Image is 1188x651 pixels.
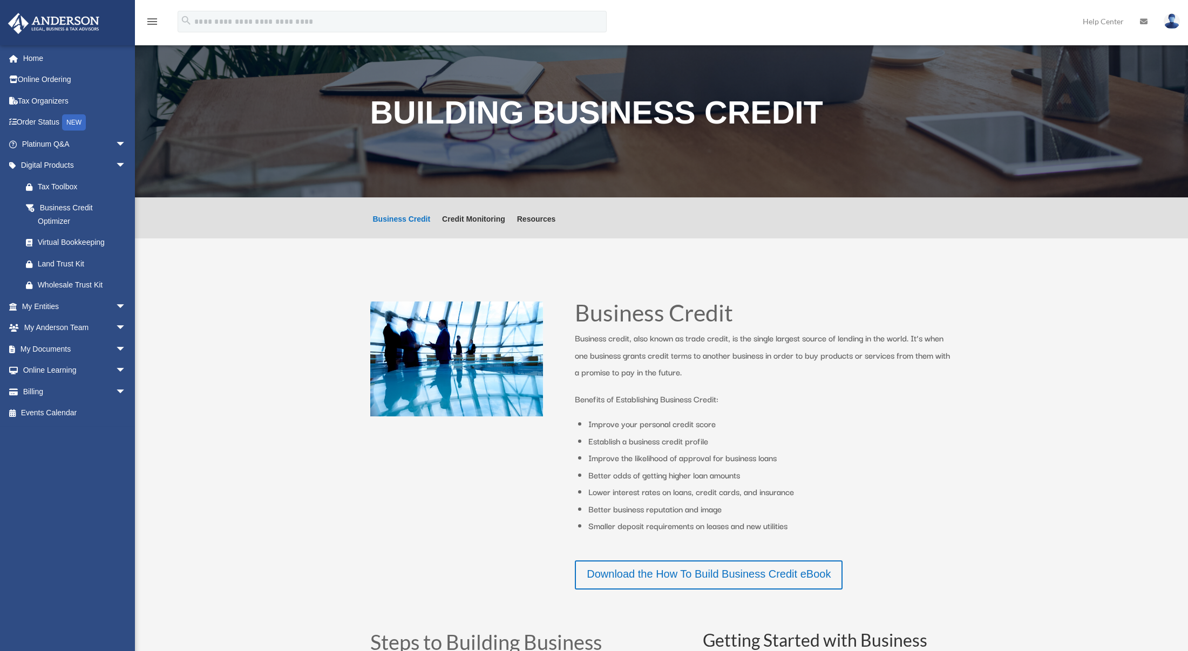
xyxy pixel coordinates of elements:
a: My Entitiesarrow_drop_down [8,296,142,317]
h1: Business Credit [575,301,953,330]
a: Virtual Bookkeeping [15,232,142,253]
li: Lower interest rates on loans, credit cards, and insurance [588,483,953,501]
div: Tax Toolbox [38,180,129,194]
li: Better odds of getting higher loan amounts [588,467,953,484]
h1: Building Business Credit [370,97,953,134]
a: Billingarrow_drop_down [8,381,142,402]
i: search [180,15,192,26]
a: Business Credit [373,215,431,238]
span: arrow_drop_down [116,338,137,360]
i: menu [146,15,159,28]
span: arrow_drop_down [116,155,137,177]
img: Anderson Advisors Platinum Portal [5,13,103,34]
img: User Pic [1164,13,1180,29]
a: Download the How To Build Business Credit eBook [575,560,843,590]
span: arrow_drop_down [116,296,137,318]
a: Credit Monitoring [442,215,505,238]
a: Online Learningarrow_drop_down [8,360,142,381]
a: My Anderson Teamarrow_drop_down [8,317,142,339]
li: Smaller deposit requirements on leases and new utilities [588,517,953,534]
a: Land Trust Kit [15,253,142,275]
p: Business credit, also known as trade credit, is the single largest source of lending in the world... [575,330,953,390]
a: Online Ordering [8,69,142,91]
div: Wholesale Trust Kit [38,278,129,292]
a: Digital Productsarrow_drop_down [8,155,142,176]
span: arrow_drop_down [116,381,137,403]
li: Better business reputation and image [588,501,953,518]
div: Business Credit Optimizer [38,201,124,228]
a: Tax Toolbox [15,176,142,197]
div: Virtual Bookkeeping [38,236,129,249]
a: Tax Organizers [8,90,142,112]
a: Wholesale Trust Kit [15,275,142,296]
li: Improve the likelihood of approval for business loans [588,449,953,467]
div: Land Trust Kit [38,257,129,271]
li: Establish a business credit profile [588,433,953,450]
a: Home [8,47,142,69]
p: Benefits of Establishing Business Credit: [575,390,953,408]
a: menu [146,19,159,28]
li: Improve your personal credit score [588,415,953,433]
span: arrow_drop_down [116,133,137,155]
div: NEW [62,114,86,131]
a: Order StatusNEW [8,112,142,134]
span: arrow_drop_down [116,317,137,339]
a: Resources [517,215,556,238]
a: Events Calendar [8,402,142,424]
span: arrow_drop_down [116,360,137,382]
img: business people talking in office [370,301,543,417]
a: Business Credit Optimizer [15,197,137,232]
a: My Documentsarrow_drop_down [8,338,142,360]
a: Platinum Q&Aarrow_drop_down [8,133,142,155]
